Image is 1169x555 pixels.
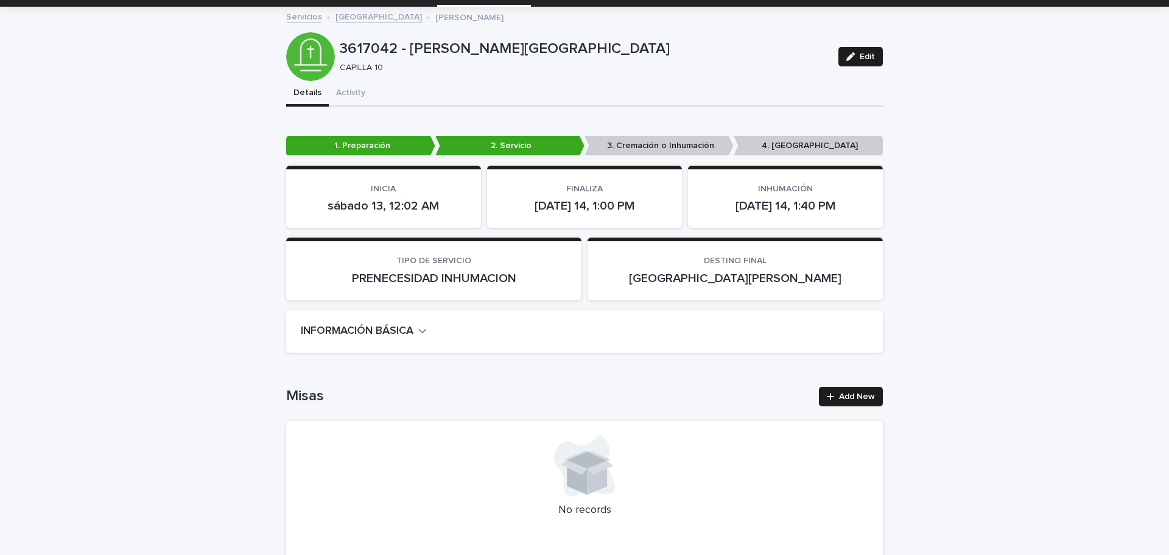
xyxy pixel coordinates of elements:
[602,271,868,286] p: [GEOGRAPHIC_DATA][PERSON_NAME]
[838,47,883,66] button: Edit
[703,199,868,213] p: [DATE] 14, 1:40 PM
[286,9,322,23] a: Servicios
[301,504,868,517] p: No records
[704,256,767,265] span: DESTINO FINAL
[734,136,883,156] p: 4. [GEOGRAPHIC_DATA]
[301,271,567,286] p: PRENECESIDAD INHUMACION
[435,136,584,156] p: 2. Servicio
[340,40,829,58] p: 3617042 - [PERSON_NAME][GEOGRAPHIC_DATA]
[371,185,396,193] span: INICIA
[435,10,504,23] p: [PERSON_NAME]
[286,387,812,405] h1: Misas
[584,136,734,156] p: 3. Cremación o Inhumación
[502,199,667,213] p: [DATE] 14, 1:00 PM
[566,185,603,193] span: FINALIZA
[860,52,875,61] span: Edit
[340,63,824,73] p: CAPILLA 10
[301,325,413,338] h2: INFORMACIÓN BÁSICA
[301,325,427,338] button: INFORMACIÓN BÁSICA
[335,9,422,23] a: [GEOGRAPHIC_DATA]
[329,81,373,107] button: Activity
[301,199,466,213] p: sábado 13, 12:02 AM
[286,81,329,107] button: Details
[286,136,435,156] p: 1. Preparación
[819,387,883,406] a: Add New
[839,392,875,401] span: Add New
[758,185,813,193] span: INHUMACIÓN
[396,256,471,265] span: TIPO DE SERVICIO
